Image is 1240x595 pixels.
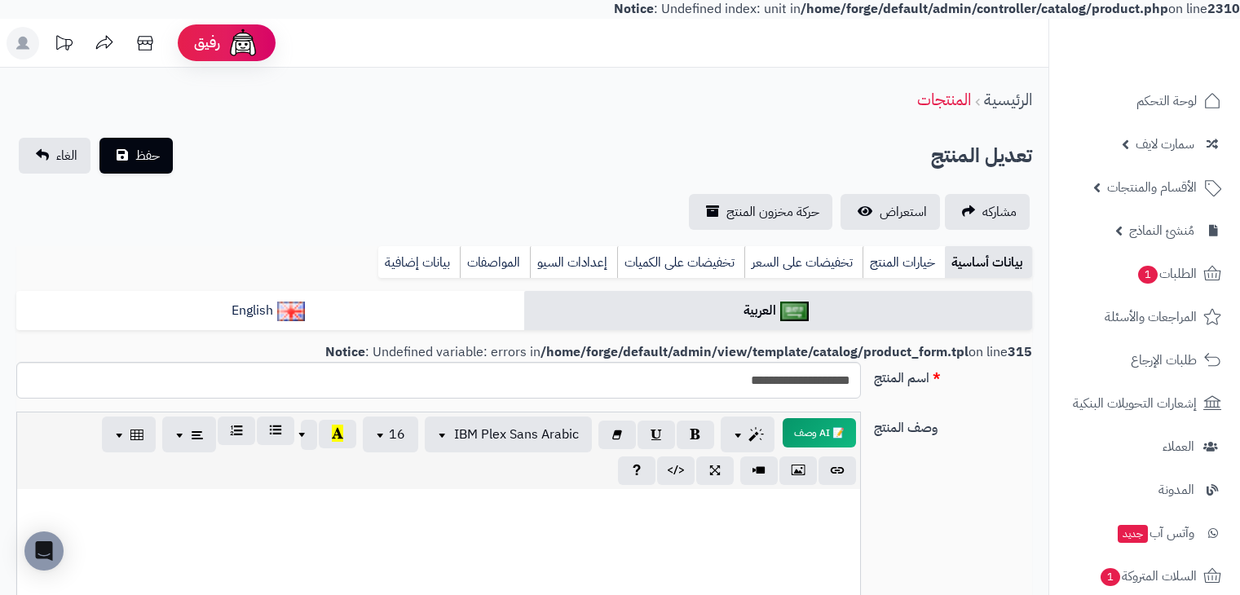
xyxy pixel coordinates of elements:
[541,342,969,362] b: /home/forge/default/admin/view/template/catalog/product_form.tpl
[1059,82,1230,121] a: لوحة التحكم
[1059,427,1230,466] a: العملاء
[460,246,530,279] a: المواصفات
[1129,219,1194,242] span: مُنشئ النماذج
[43,27,84,59] a: تحديثات المنصة
[277,302,306,321] img: English
[454,425,579,444] span: IBM Plex Sans Arabic
[1131,349,1197,372] span: طلبات الإرجاع
[1059,470,1230,509] a: المدونة
[56,146,77,165] span: الغاء
[1136,262,1197,285] span: الطلبات
[780,302,809,321] img: العربية
[1073,392,1197,415] span: إشعارات التحويلات البنكية
[863,246,945,279] a: خيارات المنتج
[1008,342,1032,362] b: 315
[726,202,819,222] span: حركة مخزون المنتج
[524,291,1032,331] a: العربية
[917,87,971,112] a: المنتجات
[1101,568,1120,586] span: 1
[867,362,1039,388] label: اسم المنتج
[363,416,418,452] button: 16
[1118,525,1148,543] span: جديد
[1107,176,1197,199] span: الأقسام والمنتجات
[1163,435,1194,458] span: العملاء
[783,418,856,447] button: 📝 AI وصف
[530,246,617,279] a: إعدادات السيو
[1116,522,1194,544] span: وآتس آب
[1099,565,1197,588] span: السلات المتروكة
[689,194,832,230] a: حركة مخزون المنتج
[1059,341,1230,380] a: طلبات الإرجاع
[1136,133,1194,156] span: سمارت لايف
[1059,513,1230,553] a: وآتس آبجديد
[325,342,365,362] b: Notice
[24,531,64,571] div: Open Intercom Messenger
[425,416,592,452] button: IBM Plex Sans Arabic
[1129,59,1225,94] img: logo-2.png
[194,33,220,52] span: رفيق
[945,246,1032,279] a: بيانات أساسية
[867,412,1039,438] label: وصف المنتج
[984,87,1032,112] a: الرئيسية
[1105,306,1197,328] span: المراجعات والأسئلة
[880,202,927,222] span: استعراض
[1059,254,1230,293] a: الطلبات1
[1158,478,1194,501] span: المدونة
[389,425,405,444] span: 16
[1059,297,1230,337] a: المراجعات والأسئلة
[99,138,173,174] button: حفظ
[1059,384,1230,423] a: إشعارات التحويلات البنكية
[227,26,259,59] img: ai-face.png
[945,194,1030,230] a: مشاركه
[378,246,460,279] a: بيانات إضافية
[841,194,940,230] a: استعراض
[744,246,863,279] a: تخفيضات على السعر
[982,202,1017,222] span: مشاركه
[931,139,1032,173] h2: تعديل المنتج
[16,291,524,331] a: English
[1138,266,1158,284] span: 1
[135,146,160,165] span: حفظ
[19,138,90,174] a: الغاء
[617,246,744,279] a: تخفيضات على الكميات
[1136,90,1197,112] span: لوحة التحكم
